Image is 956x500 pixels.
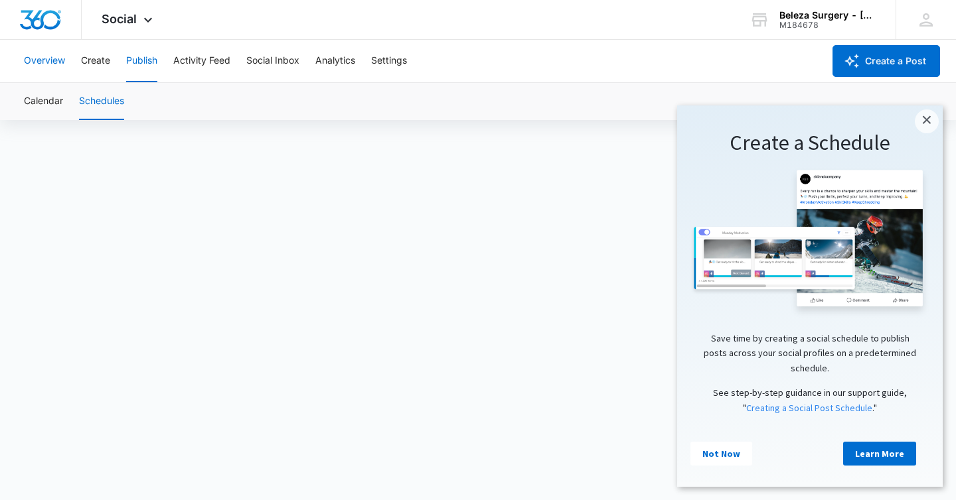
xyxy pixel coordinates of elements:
[24,83,63,120] button: Calendar
[173,40,230,82] button: Activity Feed
[833,45,940,77] button: Create a Post
[79,83,124,120] button: Schedules
[13,24,252,52] h1: Create a Schedule
[13,336,75,360] a: Not Now
[238,4,262,28] a: Close modal
[166,336,239,360] a: Learn More
[371,40,407,82] button: Settings
[81,40,110,82] button: Create
[315,40,355,82] button: Analytics
[13,225,252,270] p: Save time by creating a social schedule to publish posts across your social profiles on a predete...
[102,12,137,26] span: Social
[69,296,195,308] a: Creating a Social Post Schedule
[24,40,65,82] button: Overview
[779,21,876,30] div: account id
[126,40,157,82] button: Publish
[246,40,299,82] button: Social Inbox
[779,10,876,21] div: account name
[13,280,252,310] p: See step-by-step guidance in our support guide, " ."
